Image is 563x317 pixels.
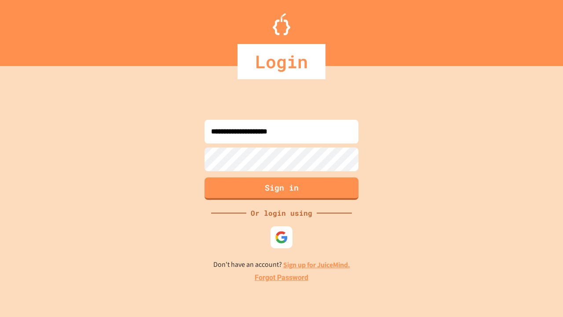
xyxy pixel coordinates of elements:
iframe: chat widget [490,243,554,281]
p: Don't have an account? [213,259,350,270]
a: Sign up for JuiceMind. [283,260,350,269]
div: Login [238,44,325,79]
a: Forgot Password [255,273,308,283]
img: google-icon.svg [275,231,288,244]
iframe: chat widget [526,282,554,308]
img: Logo.svg [273,13,290,35]
div: Or login using [246,208,317,218]
button: Sign in [205,177,358,200]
